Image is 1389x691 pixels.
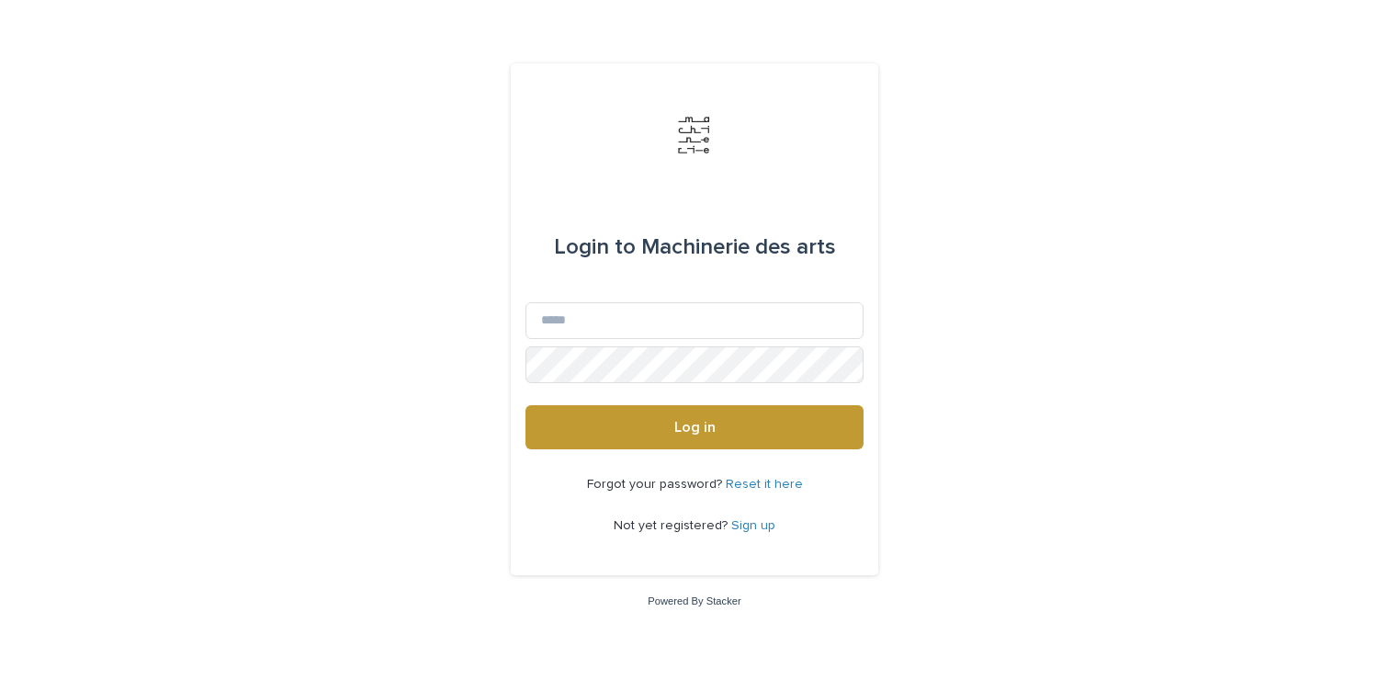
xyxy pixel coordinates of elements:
[726,478,803,491] a: Reset it here
[525,405,864,449] button: Log in
[674,420,716,435] span: Log in
[648,595,740,606] a: Powered By Stacker
[731,519,775,532] a: Sign up
[587,478,726,491] span: Forgot your password?
[554,236,636,258] span: Login to
[614,519,731,532] span: Not yet registered?
[667,108,722,163] img: Jx8JiDZqSLW7pnA6nIo1
[554,221,836,273] div: Machinerie des arts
